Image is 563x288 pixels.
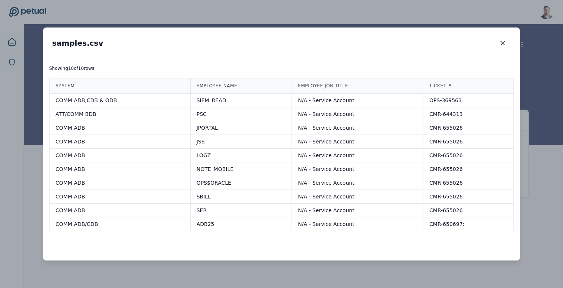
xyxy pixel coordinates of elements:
p: Showing 10 of 10 rows [49,65,514,72]
td: COMM ADB/CDB [50,217,190,231]
td: ADB25 [190,217,292,231]
td: SER [190,204,292,217]
td: SIEM_READ [190,94,292,107]
td: SBILL [190,190,292,204]
td: CMR-655026 [423,135,513,149]
td: CMR-655026 [423,162,513,176]
th: Ticket # [423,78,513,94]
td: N/A - Service Account [292,162,423,176]
td: NOTE_MOBILE [190,162,292,176]
td: ATT/COMM BDB [50,107,190,121]
td: COMM ADB [50,176,190,190]
td: COMM ADB [50,162,190,176]
td: COMM ADB [50,135,190,149]
td: CMR-644313 [423,107,513,121]
td: COMM ADB [50,204,190,217]
th: Employee Name [190,78,292,94]
td: N/A - Service Account [292,176,423,190]
td: N/A - Service Account [292,107,423,121]
td: OPS$ORACLE [190,176,292,190]
td: N/A - Service Account [292,217,423,231]
td: CMR-655026 [423,190,513,204]
td: JSS [190,135,292,149]
td: N/A - Service Account [292,121,423,135]
td: N/A - Service Account [292,204,423,217]
td: N/A - Service Account [292,190,423,204]
td: COMM ADB [50,190,190,204]
td: N/A - Service Account [292,94,423,107]
td: COMM ADB,CDB & ODB [50,94,190,107]
td: OPS-369563 [423,94,513,107]
td: JPORTAL [190,121,292,135]
td: CMR-655026 [423,204,513,217]
th: Employee Job Title [292,78,423,94]
td: N/A - Service Account [292,149,423,162]
td: PSC [190,107,292,121]
td: CMR-655026 [423,121,513,135]
td: COMM ADB [50,149,190,162]
td: CMR-650697: [423,217,513,231]
td: COMM ADB [50,121,190,135]
td: LOGZ [190,149,292,162]
h2: samples.csv [52,38,103,48]
td: N/A - Service Account [292,135,423,149]
td: CMR-655026 [423,149,513,162]
th: System [50,78,190,94]
td: CMR-655026 [423,176,513,190]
